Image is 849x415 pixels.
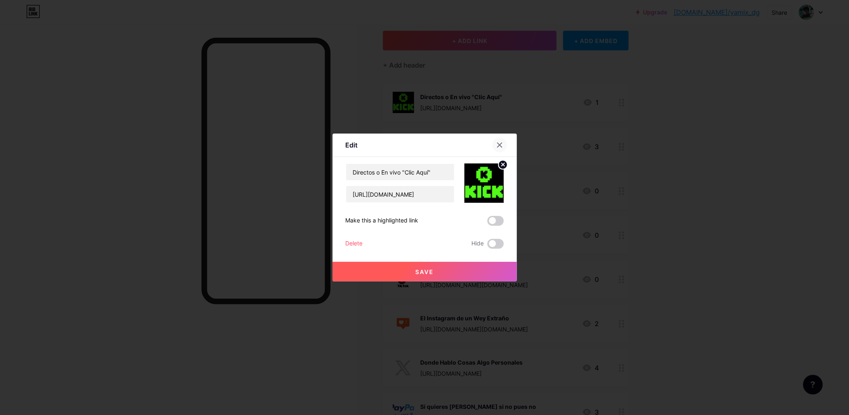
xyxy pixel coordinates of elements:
[472,239,484,249] span: Hide
[346,164,454,180] input: Title
[346,140,358,150] div: Edit
[333,262,517,281] button: Save
[464,163,504,203] img: link_thumbnail
[346,239,363,249] div: Delete
[346,216,419,226] div: Make this a highlighted link
[346,186,454,202] input: URL
[415,268,434,275] span: Save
